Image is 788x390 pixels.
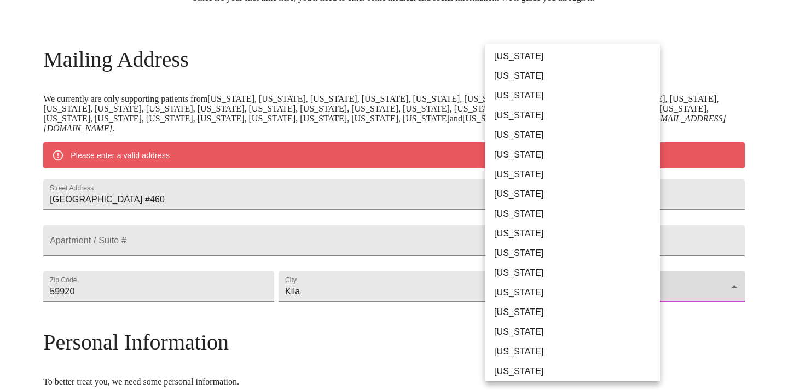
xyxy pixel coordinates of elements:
li: [US_STATE] [485,204,660,224]
li: [US_STATE] [485,322,660,342]
li: [US_STATE] [485,302,660,322]
li: [US_STATE] [485,106,660,125]
li: [US_STATE] [485,362,660,381]
li: [US_STATE] [485,283,660,302]
li: [US_STATE] [485,243,660,263]
li: [US_STATE] [485,263,660,283]
li: [US_STATE] [485,145,660,165]
li: [US_STATE] [485,46,660,66]
li: [US_STATE] [485,224,660,243]
li: [US_STATE] [485,342,660,362]
li: [US_STATE] [485,86,660,106]
li: [US_STATE] [485,125,660,145]
li: [US_STATE] [485,184,660,204]
li: [US_STATE] [485,66,660,86]
li: [US_STATE] [485,165,660,184]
